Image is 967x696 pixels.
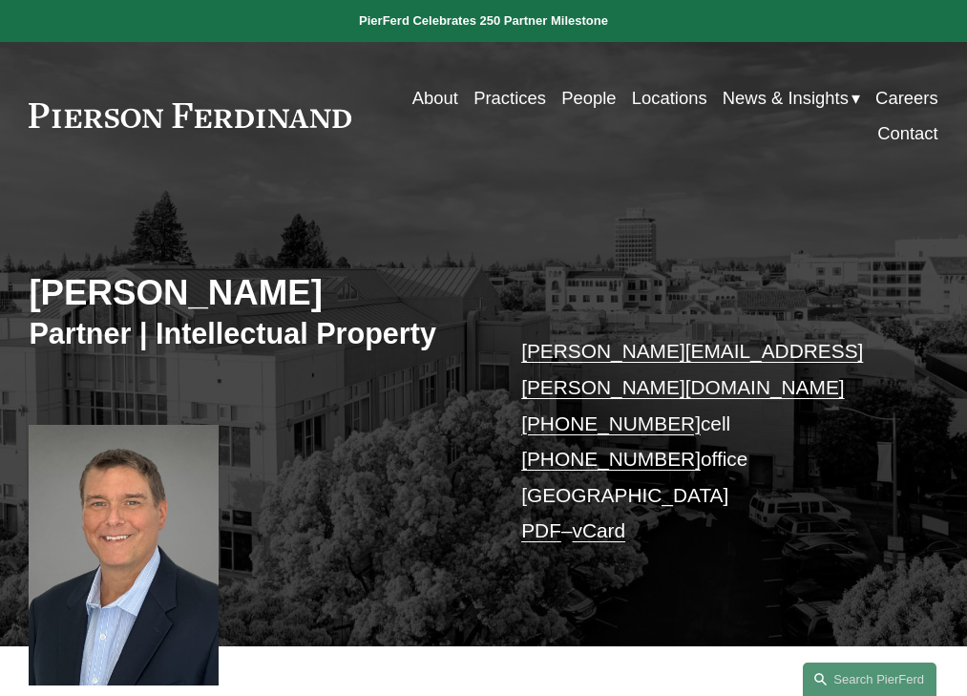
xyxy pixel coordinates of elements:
[521,519,561,541] a: PDF
[877,116,938,151] a: Contact
[723,82,849,114] span: News & Insights
[875,80,938,116] a: Careers
[521,412,701,434] a: [PHONE_NUMBER]
[29,316,483,352] h3: Partner | Intellectual Property
[723,80,860,116] a: folder dropdown
[521,340,863,398] a: [PERSON_NAME][EMAIL_ADDRESS][PERSON_NAME][DOMAIN_NAME]
[521,333,900,548] p: cell office [GEOGRAPHIC_DATA] –
[561,80,616,116] a: People
[29,272,483,314] h2: [PERSON_NAME]
[573,519,626,541] a: vCard
[632,80,707,116] a: Locations
[412,80,458,116] a: About
[803,663,936,696] a: Search this site
[521,448,701,470] a: [PHONE_NUMBER]
[473,80,546,116] a: Practices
